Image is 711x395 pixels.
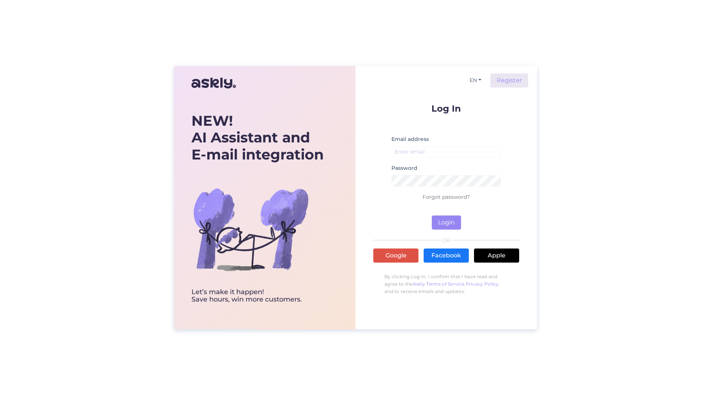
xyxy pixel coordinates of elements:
[490,73,528,88] a: Register
[391,164,417,172] label: Password
[373,269,519,299] p: By clicking Log In, I confirm that I have read and agree to the , , and to receive emails and upd...
[191,112,233,129] b: NEW!
[441,238,452,243] span: OR
[466,281,499,287] a: Privacy Policy
[373,104,519,113] p: Log In
[413,281,465,287] a: Askly Terms of Service
[424,248,469,263] a: Facebook
[432,215,461,230] button: Login
[191,170,310,289] img: bg-askly
[423,194,470,200] a: Forgot password?
[191,74,236,92] img: Askly
[391,135,429,143] label: Email address
[191,289,324,303] div: Let’s make it happen! Save hours, win more customers.
[191,112,324,163] div: AI Assistant and E-mail integration
[373,248,418,263] a: Google
[474,248,519,263] a: Apple
[391,146,501,158] input: Enter email
[467,75,484,86] button: EN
